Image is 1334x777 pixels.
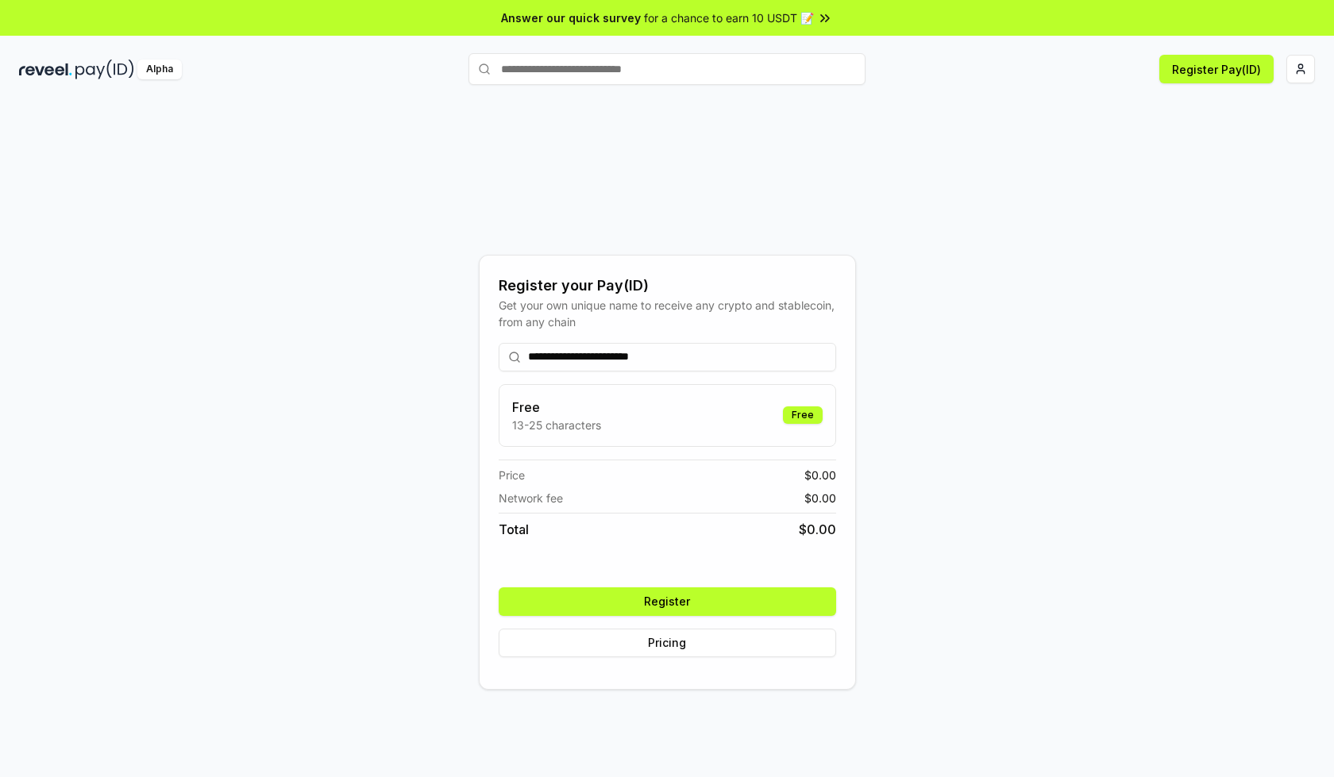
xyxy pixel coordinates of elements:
div: Alpha [137,60,182,79]
span: $ 0.00 [799,520,836,539]
p: 13-25 characters [512,417,601,433]
span: $ 0.00 [804,490,836,506]
span: Price [499,467,525,483]
button: Pricing [499,629,836,657]
span: Answer our quick survey [501,10,641,26]
div: Free [783,406,823,424]
span: Total [499,520,529,539]
button: Register Pay(ID) [1159,55,1274,83]
div: Get your own unique name to receive any crypto and stablecoin, from any chain [499,297,836,330]
span: $ 0.00 [804,467,836,483]
h3: Free [512,398,601,417]
img: reveel_dark [19,60,72,79]
button: Register [499,587,836,616]
img: pay_id [75,60,134,79]
div: Register your Pay(ID) [499,275,836,297]
span: for a chance to earn 10 USDT 📝 [644,10,814,26]
span: Network fee [499,490,563,506]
